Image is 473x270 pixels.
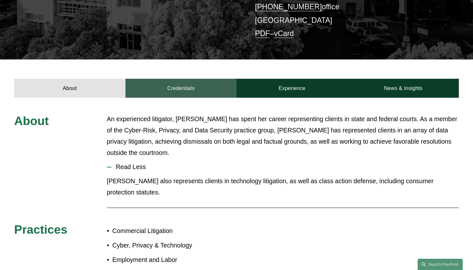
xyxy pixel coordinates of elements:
[107,175,459,198] p: [PERSON_NAME] also represents clients in technology litigation, as well as class action defense, ...
[112,225,236,237] p: Commercial Litigation
[112,254,236,265] p: Employment and Labor
[14,114,49,128] span: About
[274,29,294,38] a: vCard
[236,79,348,98] a: Experience
[112,240,236,251] p: Cyber, Privacy & Technology
[107,175,459,203] div: Read Less
[107,158,459,175] button: Read Less
[348,79,459,98] a: News & Insights
[14,223,67,236] span: Practices
[255,3,322,11] a: [PHONE_NUMBER]
[255,29,270,38] a: PDF
[14,79,125,98] a: About
[111,163,459,171] span: Read Less
[125,79,236,98] a: Credentials
[107,113,459,159] p: An experienced litigator, [PERSON_NAME] has spent her career representing clients in state and fe...
[418,259,463,270] a: Search this site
